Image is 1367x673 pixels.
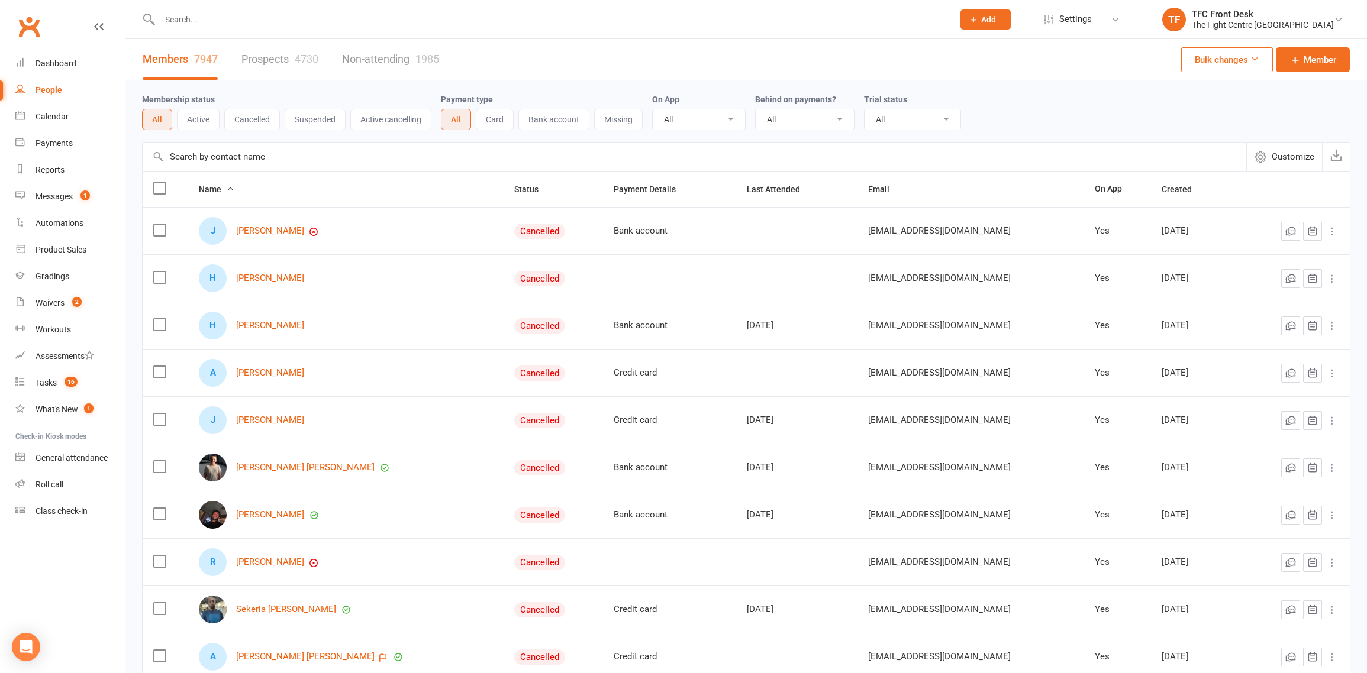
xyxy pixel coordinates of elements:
a: Reports [15,157,125,183]
label: Trial status [864,95,907,104]
div: A [199,359,227,387]
div: Yes [1095,510,1140,520]
a: [PERSON_NAME] [236,415,304,425]
div: Bank account [614,462,726,473]
button: Email [868,182,902,196]
span: Status [514,185,552,194]
div: TFC Front Desk [1192,9,1334,20]
div: Gradings [36,271,69,281]
div: Product Sales [36,245,86,254]
a: Calendar [15,103,125,130]
span: [EMAIL_ADDRESS][DOMAIN_NAME] [868,361,1011,384]
div: [DATE] [1162,557,1230,567]
span: Settings [1059,6,1092,33]
button: All [441,109,471,130]
div: What's New [36,405,78,414]
div: Bank account [614,321,726,331]
a: Waivers 2 [15,290,125,316]
div: Roll call [36,480,63,489]
span: Customize [1272,150,1314,164]
div: Cancelled [514,224,565,239]
span: [EMAIL_ADDRESS][DOMAIN_NAME] [868,598,1011,620]
div: Yes [1095,652,1140,662]
a: Gradings [15,263,125,290]
span: [EMAIL_ADDRESS][DOMAIN_NAME] [868,551,1011,573]
div: Credit card [614,652,726,662]
div: TF [1162,8,1186,31]
button: Active [177,109,220,130]
label: Membership status [142,95,215,104]
button: Bank account [518,109,589,130]
th: On App [1084,172,1151,207]
div: Yes [1095,557,1140,567]
a: [PERSON_NAME] [236,510,304,520]
span: 2 [72,297,82,307]
div: People [36,85,62,95]
div: Cancelled [514,460,565,475]
a: Payments [15,130,125,157]
div: Yes [1095,321,1140,331]
div: H [199,264,227,292]
a: Dashboard [15,50,125,77]
a: People [15,77,125,103]
div: Bank account [614,510,726,520]
input: Search by contact name [143,143,1246,171]
a: [PERSON_NAME] [236,557,304,567]
a: Roll call [15,471,125,498]
div: [DATE] [1162,226,1230,236]
div: [DATE] [1162,652,1230,662]
span: [EMAIL_ADDRESS][DOMAIN_NAME] [868,503,1011,526]
button: Bulk changes [1181,47,1273,72]
div: [DATE] [1162,510,1230,520]
div: A [199,643,227,671]
a: Member [1276,47,1350,72]
div: [DATE] [747,321,847,331]
a: [PERSON_NAME] [PERSON_NAME] [236,462,375,473]
span: 16 [65,377,78,387]
div: Tasks [36,378,57,387]
a: Workouts [15,316,125,343]
div: Open Intercom Messenger [12,633,40,661]
div: [DATE] [1162,321,1230,331]
div: Cancelled [514,413,565,428]
button: Active cancelling [350,109,431,130]
div: [DATE] [747,604,847,614]
a: Automations [15,210,125,237]
div: Cancelled [514,318,565,334]
a: [PERSON_NAME] [236,273,304,283]
span: [EMAIL_ADDRESS][DOMAIN_NAME] [868,409,1011,431]
a: [PERSON_NAME] [236,368,304,378]
span: [EMAIL_ADDRESS][DOMAIN_NAME] [868,456,1011,478]
button: Suspended [285,109,346,130]
span: [EMAIL_ADDRESS][DOMAIN_NAME] [868,267,1011,289]
a: [PERSON_NAME] [236,321,304,331]
button: Last Attended [747,182,813,196]
div: H [199,312,227,339]
span: [EMAIL_ADDRESS][DOMAIN_NAME] [868,219,1011,242]
div: Reports [36,165,65,174]
span: Last Attended [747,185,813,194]
div: Calendar [36,112,69,121]
div: Cancelled [514,271,565,286]
div: Workouts [36,325,71,334]
button: Card [476,109,514,130]
input: Search... [156,11,945,28]
div: 1985 [415,53,439,65]
span: [EMAIL_ADDRESS][DOMAIN_NAME] [868,645,1011,668]
div: Yes [1095,368,1140,378]
div: J [199,406,227,434]
div: [DATE] [747,462,847,473]
div: Automations [36,218,83,228]
div: [DATE] [747,415,847,425]
div: Yes [1095,415,1140,425]
button: Customize [1246,143,1322,171]
a: [PERSON_NAME] [236,226,304,236]
span: Member [1304,53,1336,67]
div: Assessments [36,351,94,361]
button: Created [1162,182,1205,196]
label: Payment type [441,95,493,104]
div: [DATE] [1162,273,1230,283]
div: R [199,548,227,576]
div: Yes [1095,226,1140,236]
div: Cancelled [514,507,565,523]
